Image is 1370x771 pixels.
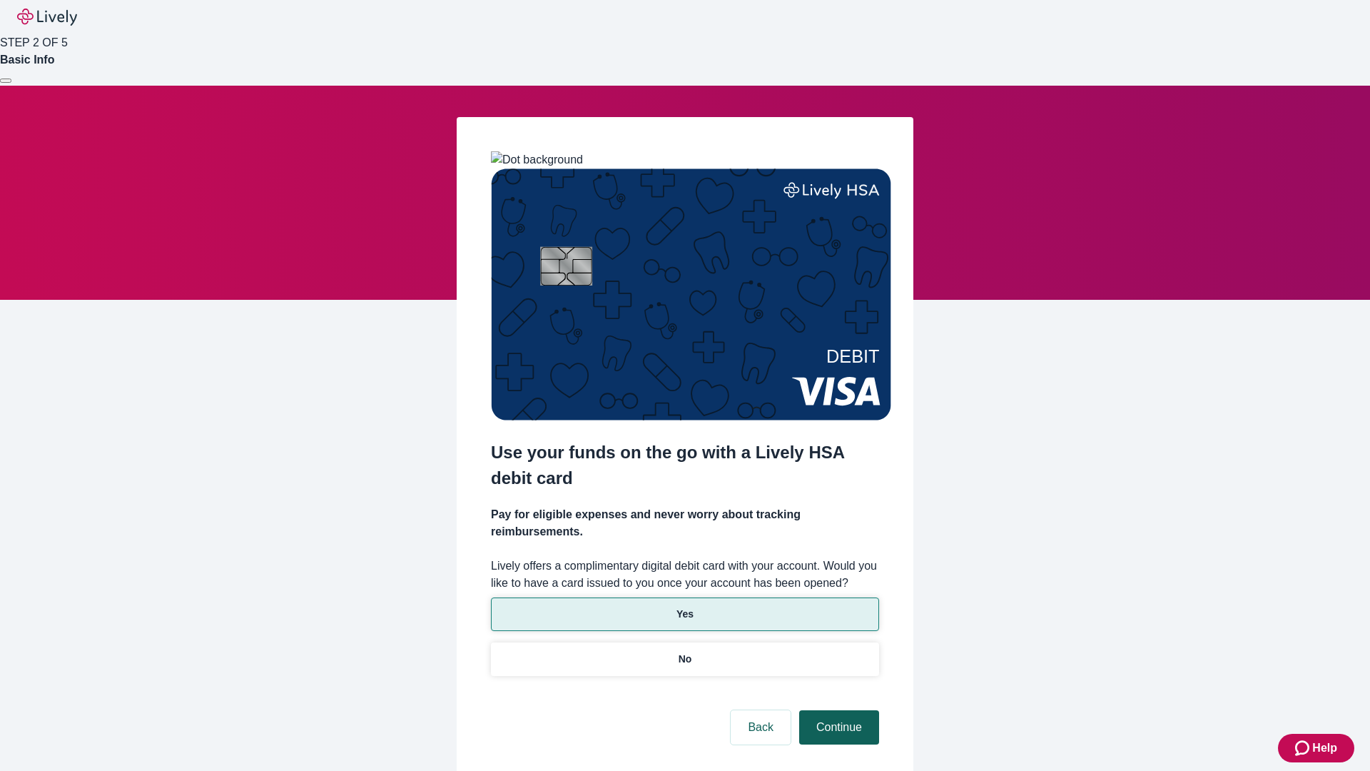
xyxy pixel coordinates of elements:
[1278,734,1354,762] button: Zendesk support iconHelp
[491,151,583,168] img: Dot background
[491,168,891,420] img: Debit card
[799,710,879,745] button: Continue
[1295,740,1312,757] svg: Zendesk support icon
[491,558,879,592] label: Lively offers a complimentary digital debit card with your account. Would you like to have a card...
[1312,740,1337,757] span: Help
[679,652,692,667] p: No
[676,607,694,622] p: Yes
[491,598,879,631] button: Yes
[491,440,879,491] h2: Use your funds on the go with a Lively HSA debit card
[491,506,879,540] h4: Pay for eligible expenses and never worry about tracking reimbursements.
[491,642,879,676] button: No
[731,710,791,745] button: Back
[17,9,77,26] img: Lively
